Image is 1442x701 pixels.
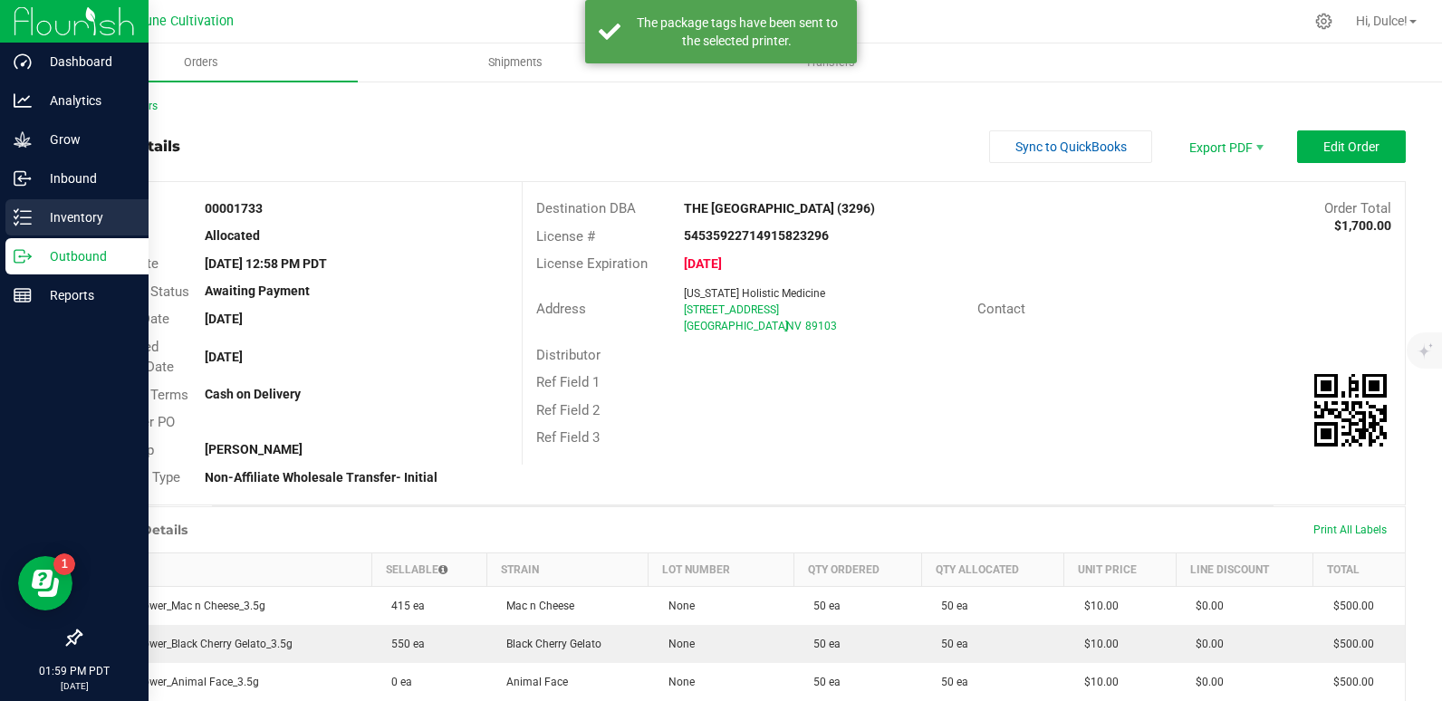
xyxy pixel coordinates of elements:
th: Qty Ordered [793,552,921,586]
span: Hi, Dulce! [1356,14,1408,28]
span: $10.00 [1075,676,1119,688]
button: Sync to QuickBooks [989,130,1152,163]
span: Contact [977,301,1025,317]
th: Item [82,552,372,586]
span: Order Total [1324,200,1391,216]
span: , [784,320,786,332]
th: Lot Number [649,552,793,586]
span: [US_STATE] Holistic Medicine [684,287,825,300]
p: [DATE] [8,679,140,693]
span: 50 ea [932,676,968,688]
strong: [DATE] 12:58 PM PDT [205,256,327,271]
strong: 00001733 [205,201,263,216]
button: Edit Order [1297,130,1406,163]
span: HUST_Flower_Mac n Cheese_3.5g [92,600,265,612]
p: Inbound [32,168,140,189]
strong: [DATE] [205,350,243,364]
span: Shipments [464,54,567,71]
span: $10.00 [1075,600,1119,612]
span: Print All Labels [1313,523,1387,536]
p: Reports [32,284,140,306]
span: Sync to QuickBooks [1015,139,1127,154]
span: $0.00 [1187,600,1224,612]
span: Destination DBA [536,200,636,216]
span: Ref Field 2 [536,402,600,418]
span: 0 ea [382,676,412,688]
span: NV [786,320,802,332]
p: 01:59 PM PDT [8,663,140,679]
th: Qty Allocated [921,552,1064,586]
span: Orders [159,54,243,71]
th: Strain [486,552,648,586]
th: Sellable [371,552,486,586]
span: [GEOGRAPHIC_DATA] [684,320,788,332]
span: $500.00 [1324,676,1374,688]
strong: $1,700.00 [1334,218,1391,233]
strong: Awaiting Payment [205,283,310,298]
span: 89103 [805,320,837,332]
span: Ref Field 3 [536,429,600,446]
p: Dashboard [32,51,140,72]
span: 550 ea [382,638,425,650]
p: Grow [32,129,140,150]
strong: Cash on Delivery [205,387,301,401]
qrcode: 00001733 [1314,374,1387,447]
span: 50 ea [804,638,841,650]
span: $0.00 [1187,638,1224,650]
span: License # [536,228,595,245]
span: 50 ea [932,638,968,650]
div: The package tags have been sent to the selected printer. [630,14,843,50]
span: Ref Field 1 [536,374,600,390]
span: [STREET_ADDRESS] [684,303,779,316]
span: None [659,676,695,688]
span: Dune Cultivation [137,14,234,29]
iframe: Resource center unread badge [53,553,75,575]
span: Edit Order [1323,139,1380,154]
th: Total [1313,552,1405,586]
span: HUST_Flower_Black Cherry Gelato_3.5g [92,638,293,650]
span: 50 ea [932,600,968,612]
li: Export PDF [1170,130,1279,163]
inline-svg: Dashboard [14,53,32,71]
inline-svg: Grow [14,130,32,149]
strong: Allocated [205,228,260,243]
span: $500.00 [1324,600,1374,612]
strong: THE [GEOGRAPHIC_DATA] (3296) [684,201,875,216]
div: Manage settings [1312,13,1335,30]
inline-svg: Outbound [14,247,32,265]
span: $10.00 [1075,638,1119,650]
span: HUST_Flower_Animal Face_3.5g [92,676,259,688]
strong: [PERSON_NAME] [205,442,303,456]
iframe: Resource center [18,556,72,610]
inline-svg: Reports [14,286,32,304]
span: 50 ea [804,676,841,688]
th: Line Discount [1176,552,1312,586]
strong: 54535922714915823296 [684,228,829,243]
span: Distributor [536,347,601,363]
span: Animal Face [497,676,568,688]
span: Address [536,301,586,317]
strong: [DATE] [205,312,243,326]
th: Unit Price [1064,552,1176,586]
inline-svg: Analytics [14,91,32,110]
strong: [DATE] [684,256,722,271]
p: Analytics [32,90,140,111]
span: $0.00 [1187,676,1224,688]
a: Shipments [358,43,672,82]
span: Black Cherry Gelato [497,638,601,650]
p: Outbound [32,245,140,267]
inline-svg: Inbound [14,169,32,187]
inline-svg: Inventory [14,208,32,226]
p: Inventory [32,206,140,228]
span: Mac n Cheese [497,600,574,612]
img: Scan me! [1314,374,1387,447]
a: Orders [43,43,358,82]
span: 50 ea [804,600,841,612]
strong: Non-Affiliate Wholesale Transfer- Initial [205,470,437,485]
span: License Expiration [536,255,648,272]
span: None [659,638,695,650]
span: 415 ea [382,600,425,612]
span: None [659,600,695,612]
